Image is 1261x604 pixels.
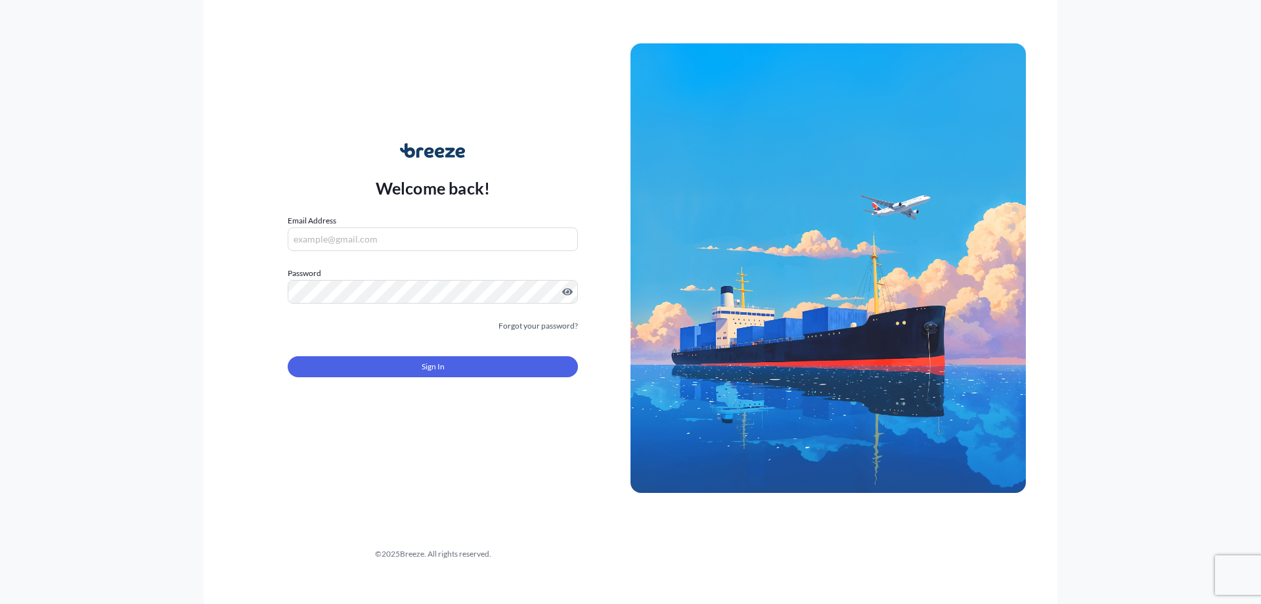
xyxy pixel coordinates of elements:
[288,227,578,251] input: example@gmail.com
[288,214,336,227] label: Email Address
[422,360,445,373] span: Sign In
[288,267,578,280] label: Password
[562,287,573,297] button: Show password
[498,319,578,333] a: Forgot your password?
[630,43,1026,493] img: Ship illustration
[235,547,630,561] div: © 2025 Breeze. All rights reserved.
[376,177,491,198] p: Welcome back!
[288,356,578,377] button: Sign In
